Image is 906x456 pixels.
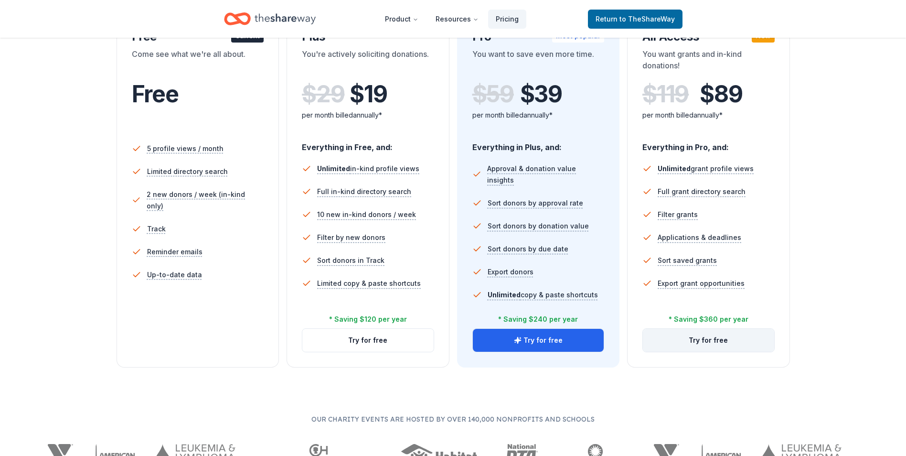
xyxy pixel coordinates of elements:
button: Try for free [473,329,604,352]
button: Resources [428,10,486,29]
span: Full grant directory search [658,186,746,197]
div: Come see what we're all about. [132,48,264,75]
div: per month billed annually* [642,109,775,121]
a: Pricing [488,10,526,29]
a: Returnto TheShareWay [588,10,682,29]
div: Everything in Pro, and: [642,133,775,153]
div: * Saving $360 per year [669,314,748,325]
span: Unlimited [317,164,350,173]
button: Try for free [643,329,774,352]
span: Free [132,80,179,108]
span: Limited directory search [147,166,228,177]
div: Everything in Plus, and: [472,133,605,153]
span: Limited copy & paste shortcuts [317,278,421,289]
span: to TheShareWay [619,15,675,23]
div: You're actively soliciting donations. [302,48,434,75]
span: Sort donors by approval rate [488,197,583,209]
span: Reminder emails [147,246,203,258]
span: Sort donors by due date [488,243,568,255]
button: Try for free [302,329,434,352]
span: 10 new in-kind donors / week [317,209,416,220]
span: 5 profile views / month [147,143,224,154]
span: Return [596,13,675,25]
span: Track [147,223,166,235]
span: $ 39 [520,81,562,108]
div: per month billed annually* [472,109,605,121]
span: $ 19 [350,81,387,108]
span: Sort donors by donation value [488,220,589,232]
span: Up-to-date data [147,269,202,281]
div: Everything in Free, and: [302,133,434,153]
div: per month billed annually* [302,109,434,121]
span: Export grant opportunities [658,278,745,289]
span: Filter grants [658,209,698,220]
span: in-kind profile views [317,164,419,173]
span: 2 new donors / week (in-kind only) [147,189,264,212]
span: Applications & deadlines [658,232,741,243]
span: Export donors [488,266,533,278]
span: grant profile views [658,164,754,173]
div: * Saving $120 per year [329,314,407,325]
span: copy & paste shortcuts [488,291,598,299]
button: Product [377,10,426,29]
span: Sort donors in Track [317,255,384,266]
span: Unlimited [658,164,691,173]
span: Sort saved grants [658,255,717,266]
span: Full in-kind directory search [317,186,411,197]
div: You want grants and in-kind donations! [642,48,775,75]
div: * Saving $240 per year [498,314,578,325]
a: Home [224,8,316,30]
div: You want to save even more time. [472,48,605,75]
span: Filter by new donors [317,232,385,243]
span: Unlimited [488,291,521,299]
p: Our charity events are hosted by over 140,000 nonprofits and schools [38,413,868,425]
span: Approval & donation value insights [487,163,604,186]
nav: Main [377,8,526,30]
span: $ 89 [700,81,742,108]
